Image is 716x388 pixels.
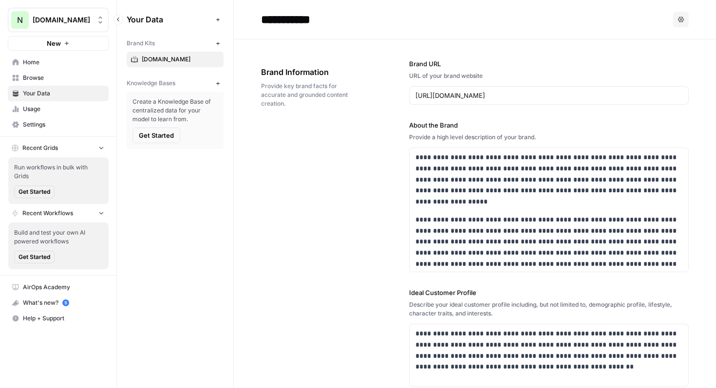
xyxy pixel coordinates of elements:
span: Home [23,58,104,67]
span: Browse [23,74,104,82]
div: What's new? [8,296,108,310]
span: Get Started [139,130,174,140]
span: Get Started [19,187,50,196]
button: Workspace: North.Cloud [8,8,109,32]
span: Brand Information [261,66,355,78]
span: Your Data [23,89,104,98]
span: N [17,14,23,26]
a: Home [8,55,109,70]
span: Brand Kits [127,39,155,48]
label: Brand URL [409,59,689,69]
button: Recent Grids [8,141,109,155]
div: URL of your brand website [409,72,689,80]
button: New [8,36,109,51]
button: Get Started [14,251,55,263]
label: About the Brand [409,120,689,130]
button: Help + Support [8,311,109,326]
a: Browse [8,70,109,86]
span: Get Started [19,253,50,261]
button: Get Started [14,185,55,198]
span: Recent Grids [22,144,58,152]
span: Your Data [127,14,212,25]
span: Build and test your own AI powered workflows [14,228,103,246]
span: Help + Support [23,314,104,323]
div: Provide a high level description of your brand. [409,133,689,142]
a: Your Data [8,86,109,101]
a: AirOps Academy [8,279,109,295]
input: www.sundaysoccer.com [415,91,683,100]
a: 5 [62,299,69,306]
button: Get Started [132,128,180,143]
span: [DOMAIN_NAME] [142,55,219,64]
span: Recent Workflows [22,209,73,218]
button: Recent Workflows [8,206,109,221]
span: Knowledge Bases [127,79,175,88]
span: Provide key brand facts for accurate and grounded content creation. [261,82,355,108]
span: AirOps Academy [23,283,104,292]
button: What's new? 5 [8,295,109,311]
div: Describe your ideal customer profile including, but not limited to, demographic profile, lifestyl... [409,300,689,318]
span: [DOMAIN_NAME] [33,15,92,25]
span: Run workflows in bulk with Grids [14,163,103,181]
a: Usage [8,101,109,117]
a: [DOMAIN_NAME] [127,52,224,67]
text: 5 [64,300,67,305]
label: Ideal Customer Profile [409,288,689,297]
span: Create a Knowledge Base of centralized data for your model to learn from. [132,97,218,124]
a: Settings [8,117,109,132]
span: Usage [23,105,104,113]
span: New [47,38,61,48]
span: Settings [23,120,104,129]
